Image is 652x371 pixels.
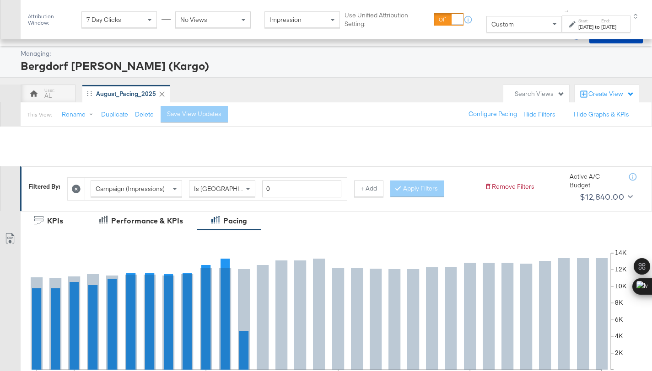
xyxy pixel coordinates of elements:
button: Configure Pacing [462,106,523,122]
button: Delete [135,110,154,119]
button: Hide Filters [523,110,555,119]
text: 14K [615,249,627,257]
button: + Add [354,180,383,197]
div: [DATE] [578,23,593,31]
text: 4K [615,332,623,340]
div: Managing: [21,49,641,58]
text: 8K [615,299,623,307]
span: Impression [269,16,302,24]
div: This View: [27,111,52,118]
span: ↑ [563,10,571,13]
strong: to [593,23,601,30]
button: Hide Graphs & KPIs [574,110,629,119]
div: Pacing [223,216,247,226]
div: [DATE] [601,23,616,31]
text: 10K [615,282,627,291]
label: Start: [578,18,593,24]
label: Use Unified Attribution Setting: [345,11,431,28]
div: Performance & KPIs [111,216,183,226]
button: Remove Filters [485,182,534,191]
button: $12,840.00 [576,190,635,204]
span: / [20,32,32,39]
label: End: [601,18,616,24]
div: Filtered By: [28,182,60,191]
div: Search Views [515,90,565,98]
button: Duplicate [101,110,128,119]
div: AL [44,91,52,100]
div: Active A/C Budget [570,172,620,189]
span: Is [GEOGRAPHIC_DATA] [194,185,264,193]
input: Enter a number [262,180,341,197]
div: August_Pacing_2025 [96,90,156,98]
button: Rename [55,106,103,123]
span: 7 Day Clicks [86,16,121,24]
text: 6K [615,316,623,324]
div: Create View [588,90,634,99]
div: KPIs [47,216,63,226]
span: Custom [491,20,514,28]
span: No Views [180,16,207,24]
div: Drag to reorder tab [87,91,92,96]
span: Ads [9,32,20,39]
div: Bergdorf [PERSON_NAME] (Kargo) [21,58,641,74]
a: Dashboard [32,32,64,39]
text: 2K [615,349,623,357]
div: $12,840.00 [580,190,624,204]
span: Campaign (Impressions) [96,185,165,193]
text: 12K [615,265,627,274]
div: Attribution Window: [27,13,77,26]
